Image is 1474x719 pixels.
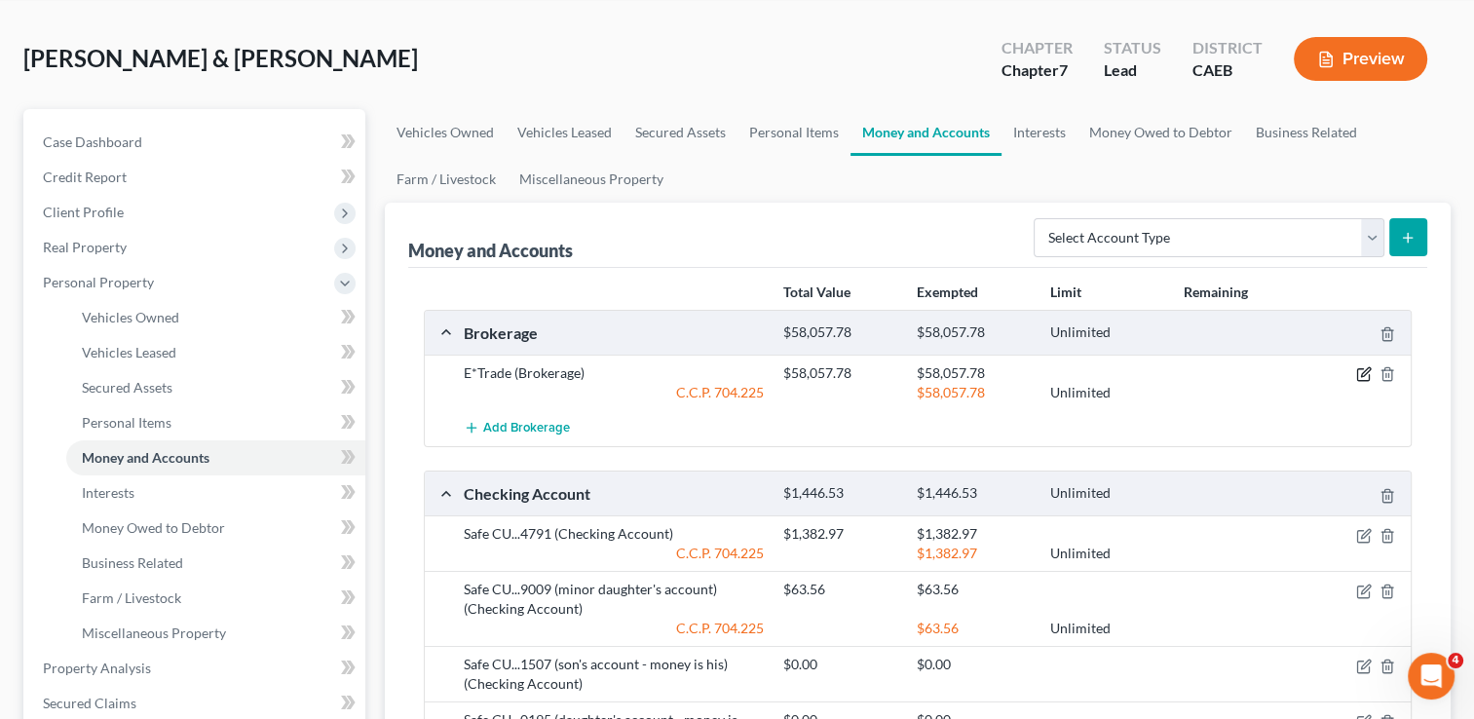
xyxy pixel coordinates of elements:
a: Personal Items [66,405,365,440]
span: Miscellaneous Property [82,624,226,641]
a: Vehicles Owned [66,300,365,335]
a: Vehicles Leased [66,335,365,370]
a: Case Dashboard [27,125,365,160]
div: $58,057.78 [774,363,907,383]
div: Chapter [1002,59,1073,82]
a: Credit Report [27,160,365,195]
iframe: Intercom live chat [1408,653,1455,700]
div: $63.56 [907,619,1040,638]
span: Real Property [43,239,127,255]
div: $58,057.78 [907,363,1040,383]
div: Safe CU...1507 (son's account - money is his) (Checking Account) [454,655,774,694]
div: Unlimited [1039,619,1173,638]
div: CAEB [1192,59,1263,82]
strong: Remaining [1184,284,1248,300]
span: [PERSON_NAME] & [PERSON_NAME] [23,44,418,72]
div: Lead [1104,59,1161,82]
a: Personal Items [737,109,850,156]
a: Business Related [66,546,365,581]
strong: Exempted [917,284,978,300]
span: Vehicles Owned [82,309,179,325]
div: Checking Account [454,483,774,504]
div: Safe CU...9009 (minor daughter's account) (Checking Account) [454,580,774,619]
span: Farm / Livestock [82,589,181,606]
div: $1,382.97 [907,524,1040,544]
a: Interests [66,475,365,511]
span: Secured Assets [82,379,172,396]
button: Add Brokerage [464,410,570,446]
span: Add Brokerage [483,421,570,436]
a: Money and Accounts [850,109,1002,156]
a: Miscellaneous Property [508,156,675,203]
a: Secured Assets [66,370,365,405]
div: Unlimited [1039,323,1173,342]
div: $1,446.53 [774,484,907,503]
a: Money Owed to Debtor [66,511,365,546]
div: Money and Accounts [408,239,573,262]
span: Client Profile [43,204,124,220]
div: Brokerage [454,322,774,343]
div: $58,057.78 [907,323,1040,342]
a: Vehicles Leased [506,109,624,156]
div: $58,057.78 [774,323,907,342]
button: Preview [1294,37,1427,81]
div: Safe CU...4791 (Checking Account) [454,524,774,544]
div: C.C.P. 704.225 [454,619,774,638]
span: Business Related [82,554,183,571]
div: Status [1104,37,1161,59]
div: Unlimited [1039,544,1173,563]
div: $58,057.78 [907,383,1040,402]
a: Property Analysis [27,651,365,686]
div: $1,382.97 [907,544,1040,563]
span: Property Analysis [43,660,151,676]
a: Farm / Livestock [385,156,508,203]
div: Unlimited [1039,383,1173,402]
div: District [1192,37,1263,59]
a: Business Related [1244,109,1369,156]
span: 7 [1059,60,1068,79]
div: $63.56 [907,580,1040,599]
a: Farm / Livestock [66,581,365,616]
span: Money Owed to Debtor [82,519,225,536]
strong: Total Value [783,284,850,300]
a: Interests [1002,109,1077,156]
span: Secured Claims [43,695,136,711]
div: C.C.P. 704.225 [454,383,774,402]
a: Money Owed to Debtor [1077,109,1244,156]
div: $0.00 [774,655,907,674]
div: $63.56 [774,580,907,599]
div: $1,446.53 [907,484,1040,503]
div: C.C.P. 704.225 [454,544,774,563]
a: Miscellaneous Property [66,616,365,651]
div: Chapter [1002,37,1073,59]
a: Money and Accounts [66,440,365,475]
div: $1,382.97 [774,524,907,544]
span: Vehicles Leased [82,344,176,360]
span: Money and Accounts [82,449,209,466]
div: Unlimited [1039,484,1173,503]
div: $0.00 [907,655,1040,674]
span: Personal Property [43,274,154,290]
span: Credit Report [43,169,127,185]
span: Personal Items [82,414,171,431]
span: Interests [82,484,134,501]
a: Vehicles Owned [385,109,506,156]
span: Case Dashboard [43,133,142,150]
span: 4 [1448,653,1463,668]
div: E*Trade (Brokerage) [454,363,774,383]
a: Secured Assets [624,109,737,156]
strong: Limit [1050,284,1081,300]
